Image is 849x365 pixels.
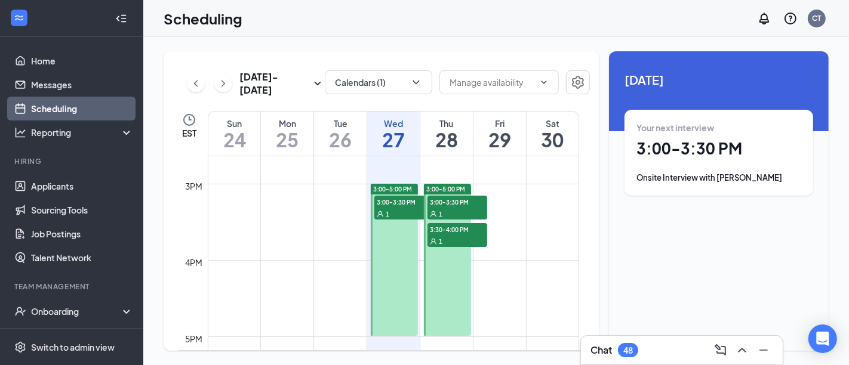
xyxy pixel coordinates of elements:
[31,97,133,120] a: Scheduling
[625,70,813,89] span: [DATE]
[217,76,229,91] svg: ChevronRight
[813,13,822,23] div: CT
[14,341,26,353] svg: Settings
[636,122,801,134] div: Your next interview
[783,11,798,26] svg: QuestionInfo
[14,126,26,138] svg: Analysis
[164,8,242,29] h1: Scheduling
[214,75,232,92] button: ChevronRight
[14,305,26,317] svg: UserCheck
[420,112,473,156] a: August 28, 2025
[539,78,549,87] svg: ChevronDown
[374,196,434,208] span: 3:00-3:30 PM
[450,76,534,89] input: Manage availability
[377,211,384,218] svg: User
[733,341,752,360] button: ChevronUp
[590,344,612,357] h3: Chat
[31,305,123,317] div: Onboarding
[314,129,367,150] h1: 26
[713,343,728,357] svg: ComposeMessage
[31,323,133,347] a: Team
[367,129,420,150] h1: 27
[757,11,771,26] svg: Notifications
[208,117,260,129] div: Sun
[183,332,205,345] div: 5pm
[31,49,133,73] a: Home
[31,222,133,246] a: Job Postings
[261,117,313,129] div: Mon
[261,129,313,150] h1: 25
[566,70,590,94] button: Settings
[261,112,313,156] a: August 25, 2025
[239,70,310,97] h3: [DATE] - [DATE]
[187,75,205,92] button: ChevronLeft
[31,126,134,138] div: Reporting
[386,210,389,218] span: 1
[183,256,205,269] div: 4pm
[31,73,133,97] a: Messages
[182,113,196,127] svg: Clock
[31,174,133,198] a: Applicants
[426,185,465,193] span: 3:00-5:00 PM
[420,129,473,150] h1: 28
[31,246,133,270] a: Talent Network
[430,211,437,218] svg: User
[473,117,526,129] div: Fri
[31,198,133,222] a: Sourcing Tools
[571,75,585,89] svg: Settings
[183,180,205,193] div: 3pm
[527,112,579,156] a: August 30, 2025
[636,138,801,159] h1: 3:00 - 3:30 PM
[314,117,367,129] div: Tue
[325,70,432,94] button: Calendars (1)ChevronDown
[314,112,367,156] a: August 26, 2025
[527,117,579,129] div: Sat
[473,112,526,156] a: August 29, 2025
[756,343,771,357] svg: Minimize
[427,196,487,208] span: 3:00-3:30 PM
[808,324,837,353] div: Open Intercom Messenger
[636,172,801,184] div: Onsite Interview with [PERSON_NAME]
[623,345,633,355] div: 48
[208,129,260,150] h1: 24
[310,76,325,91] svg: SmallChevronDown
[711,341,730,360] button: ComposeMessage
[427,223,487,235] span: 3:30-4:00 PM
[373,185,412,193] span: 3:00-5:00 PM
[735,343,749,357] svg: ChevronUp
[420,117,473,129] div: Thu
[13,12,25,24] svg: WorkstreamLogo
[115,13,127,24] svg: Collapse
[410,76,422,88] svg: ChevronDown
[367,117,420,129] div: Wed
[367,112,420,156] a: August 27, 2025
[439,237,442,246] span: 1
[14,282,131,292] div: Team Management
[527,129,579,150] h1: 30
[208,112,260,156] a: August 24, 2025
[430,238,437,245] svg: User
[182,127,196,139] span: EST
[566,70,590,97] a: Settings
[754,341,773,360] button: Minimize
[439,210,442,218] span: 1
[190,76,202,91] svg: ChevronLeft
[14,156,131,166] div: Hiring
[473,129,526,150] h1: 29
[31,341,115,353] div: Switch to admin view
